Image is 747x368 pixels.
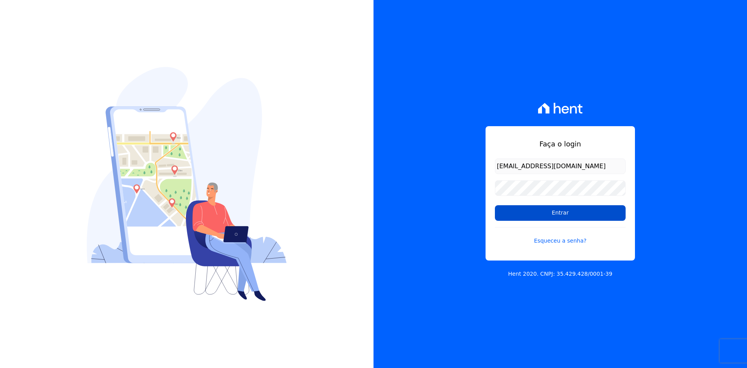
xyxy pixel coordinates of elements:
[495,158,626,174] input: Email
[495,205,626,221] input: Entrar
[508,270,612,278] p: Hent 2020. CNPJ: 35.429.428/0001-39
[495,139,626,149] h1: Faça o login
[495,227,626,245] a: Esqueceu a senha?
[87,67,287,301] img: Login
